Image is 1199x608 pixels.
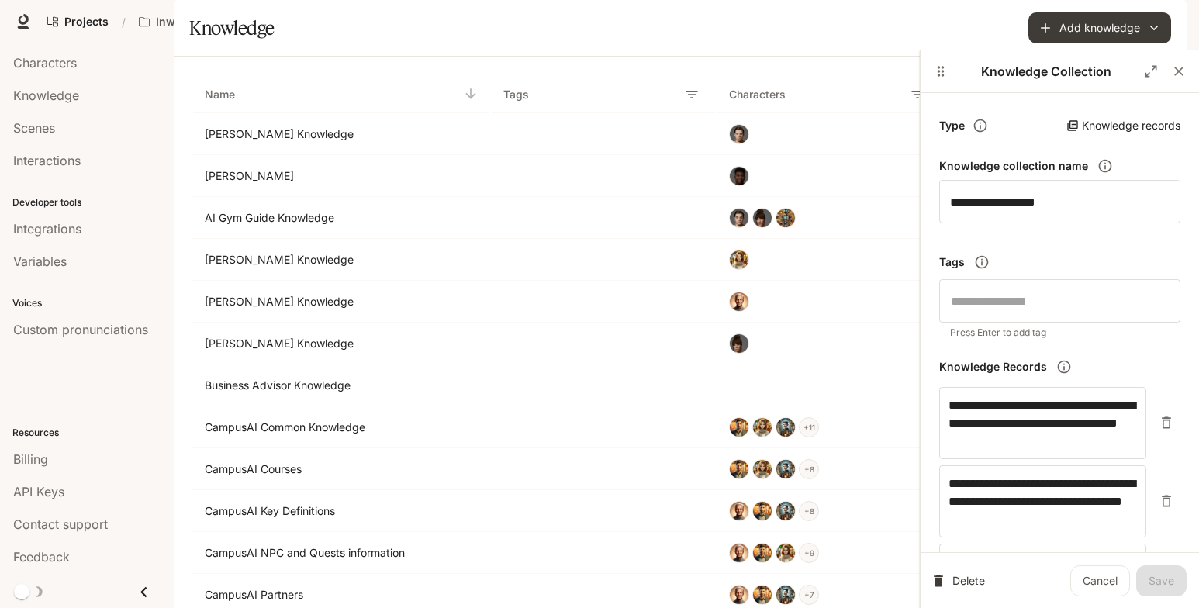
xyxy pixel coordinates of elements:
p: Press Enter to add tag [950,325,1170,340]
img: 766e898e-821f-4733-a3c3-6cd6b94c5ec0-1024.webp [730,418,748,437]
h1: Knowledge [189,12,275,43]
div: AI Aida Carewell [776,543,796,563]
p: Tags [503,84,529,105]
img: 27875e34-558c-460c-83e8-31b838de0f8f-1024.webp [730,292,748,311]
button: Filter [679,82,704,107]
img: 76e28ab9-5cd5-4b1a-9a97-f0f53520157d-1024.webp [776,209,795,227]
p: CampusAI Partners [205,587,466,603]
p: Inworld AI Demos kamil [156,16,243,29]
img: ccd63915-a6a3-4ce4-a436-bb5c6e6a6d7f-1024.webp [776,544,795,562]
p: CampusAI Key Definitions [205,503,466,519]
button: Open workspace menu [132,6,267,37]
p: Knowledge Collection [955,62,1137,81]
div: Nikola Tesla [776,459,796,479]
div: AI Promptheus [752,585,772,605]
h6: Knowledge Records [939,359,1047,375]
div: Cafeinator [776,208,796,228]
img: 27875e34-558c-460c-83e8-31b838de0f8f-1024.webp [730,544,748,562]
p: Business Advisor Knowledge [205,378,466,393]
img: ee37d3b1-816d-4acb-95dd-60ef0e6e928f-1024.webp [730,209,748,227]
div: + 8 [799,459,819,479]
div: AI Adam [729,124,749,144]
div: AI Aida Carewell [752,459,772,479]
div: / [116,14,132,30]
p: Aida Carewell Knowledge [205,252,466,268]
p: Adebayo Ogunlesi [205,168,466,184]
div: AI Adebayo Ogunlesi [729,166,749,186]
img: 766e898e-821f-4733-a3c3-6cd6b94c5ec0-1024.webp [753,544,772,562]
div: + 11 [799,417,819,437]
p: CampusAI Courses [205,461,466,477]
button: Delete Knowledge [933,565,986,596]
img: 13597d63-4103-42b0-bccf-e7a1dc7bbe1a-1024.webp [776,586,795,604]
p: CampusAI NPC and Quests information [205,545,466,561]
img: 766e898e-821f-4733-a3c3-6cd6b94c5ec0-1024.webp [753,586,772,604]
img: ccd63915-a6a3-4ce4-a436-bb5c6e6a6d7f-1024.webp [730,250,748,269]
div: AI Promptheus [729,417,749,437]
p: CampusAI Common Knowledge [205,420,466,435]
img: 13597d63-4103-42b0-bccf-e7a1dc7bbe1a-1024.webp [776,418,795,437]
a: Cancel [1070,565,1130,596]
button: Add knowledge [1028,12,1171,43]
button: Filter [905,82,930,107]
p: Characters [729,84,786,105]
div: AI Aida Carewell [752,417,772,437]
img: 27875e34-558c-460c-83e8-31b838de0f8f-1024.webp [730,502,748,520]
img: ccd63915-a6a3-4ce4-a436-bb5c6e6a6d7f-1024.webp [753,418,772,437]
p: Alfred von Cache Knowledge [205,294,466,309]
div: AI Alfred von Cache [729,585,749,605]
img: ccd63915-a6a3-4ce4-a436-bb5c6e6a6d7f-1024.webp [753,460,772,478]
img: af91b037-5a22-4366-8e4d-2ea93d042ead-1024.webp [753,209,772,227]
h6: Type [939,118,965,133]
img: 13597d63-4103-42b0-bccf-e7a1dc7bbe1a-1024.webp [776,460,795,478]
div: Nikola Tesla [776,417,796,437]
div: Nikola Tesla [776,585,796,605]
p: AI Gym Guide Knowledge [205,210,466,226]
img: 766e898e-821f-4733-a3c3-6cd6b94c5ec0-1024.webp [730,460,748,478]
div: AI Aida Carewell [729,250,749,270]
a: Go to projects [40,6,116,37]
img: 27875e34-558c-460c-83e8-31b838de0f8f-1024.webp [730,586,748,604]
img: 756d6e06-2475-4733-8ade-c14899f26770-1024.webp [730,167,748,185]
p: Name [205,84,235,105]
div: AI Promptheus [752,501,772,521]
p: Adam Knowledge [205,126,466,142]
p: Anna Knowledge [205,336,466,351]
div: AI Alfred von Cache [729,543,749,563]
img: 766e898e-821f-4733-a3c3-6cd6b94c5ec0-1024.webp [753,502,772,520]
img: af91b037-5a22-4366-8e4d-2ea93d042ead-1024.webp [730,334,748,353]
button: Drag to resize [927,57,955,85]
div: AI Adam [729,208,749,228]
div: AI Promptheus [752,543,772,563]
img: ee37d3b1-816d-4acb-95dd-60ef0e6e928f-1024.webp [730,125,748,143]
div: AI Alfred von Cache [729,292,749,312]
h6: Tags [939,254,965,270]
span: Projects [64,16,109,29]
div: + 7 [799,585,819,605]
div: AI Anna [729,333,749,354]
div: + 8 [799,501,819,521]
p: Knowledge records [1082,118,1180,133]
div: + 9 [799,543,819,563]
h6: Knowledge collection name [939,158,1088,174]
img: 13597d63-4103-42b0-bccf-e7a1dc7bbe1a-1024.webp [776,502,795,520]
div: AI Anna [752,208,772,228]
div: AI Promptheus [729,459,749,479]
div: AI Alfred von Cache [729,501,749,521]
div: Nikola Tesla [776,501,796,521]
